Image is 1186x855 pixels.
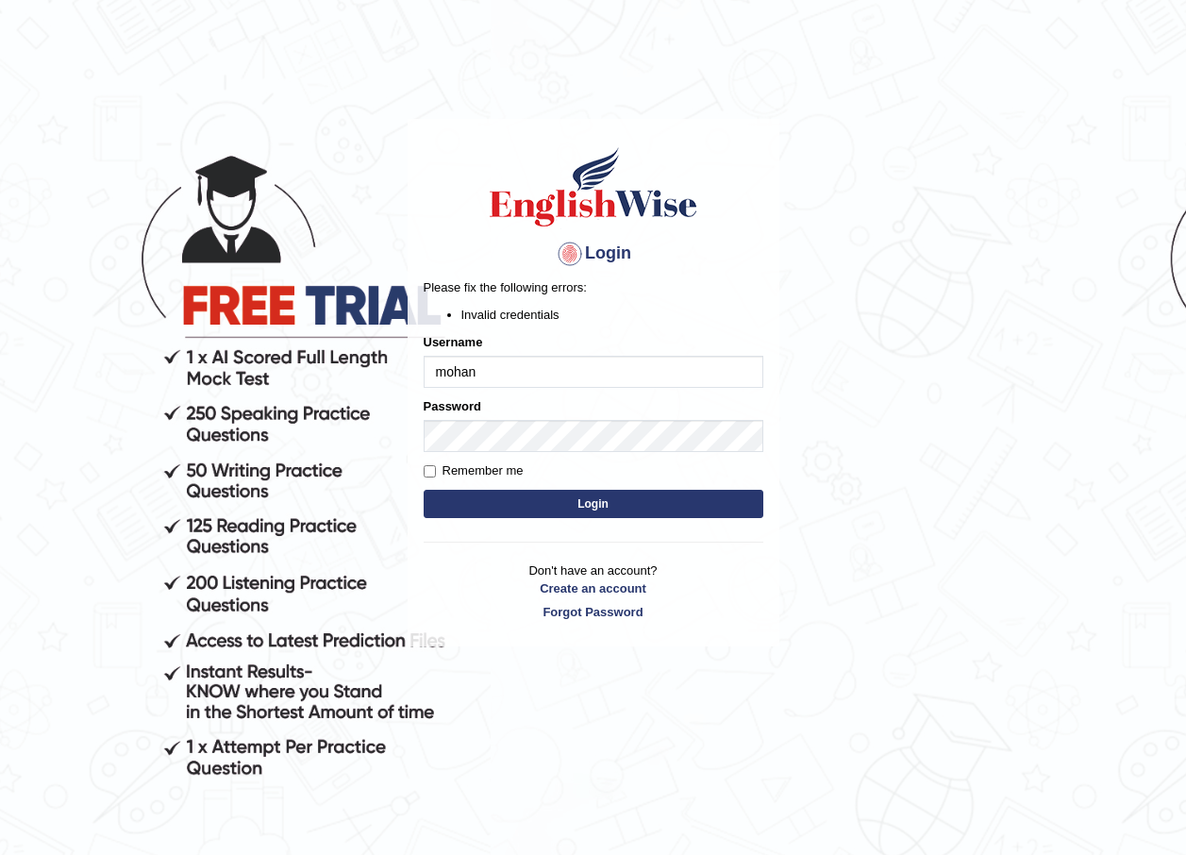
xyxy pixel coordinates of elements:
img: Logo of English Wise sign in for intelligent practice with AI [486,144,701,229]
input: Remember me [424,465,436,478]
a: Forgot Password [424,603,763,621]
label: Password [424,397,481,415]
p: Please fix the following errors: [424,278,763,296]
a: Create an account [424,579,763,597]
button: Login [424,490,763,518]
li: Invalid credentials [461,306,763,324]
label: Remember me [424,461,524,480]
h4: Login [424,239,763,269]
label: Username [424,333,483,351]
p: Don't have an account? [424,562,763,620]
